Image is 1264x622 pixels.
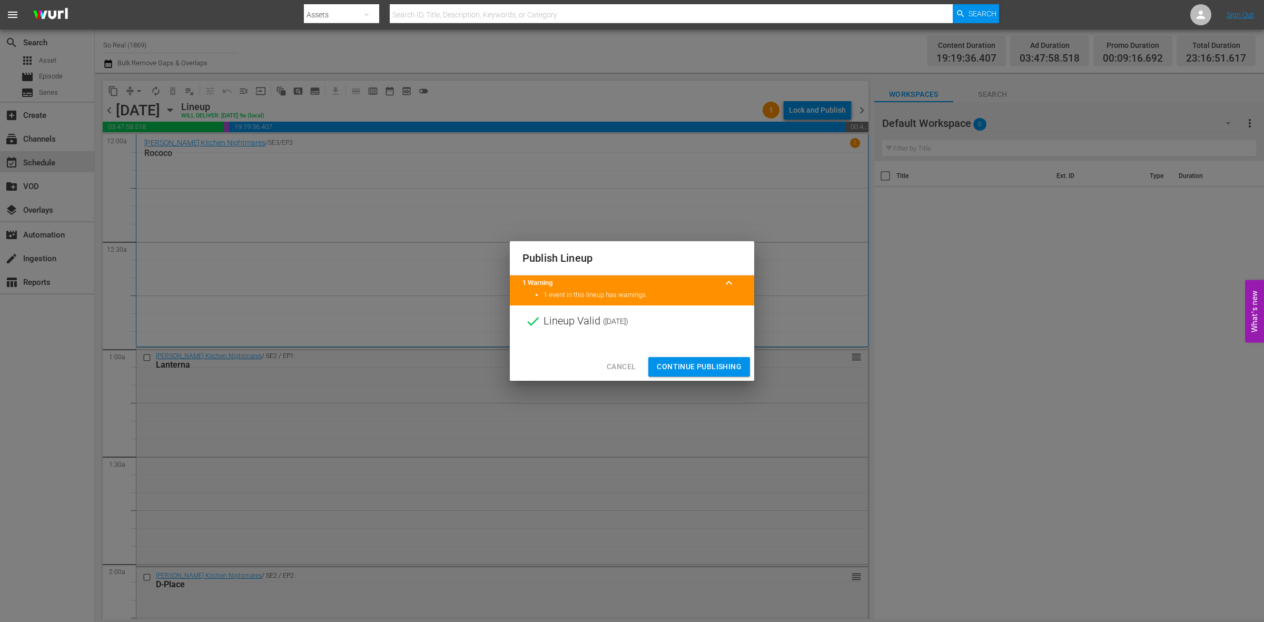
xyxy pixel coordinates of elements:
[969,4,996,23] span: Search
[607,360,636,373] span: Cancel
[598,357,644,377] button: Cancel
[603,313,628,329] span: ( [DATE] )
[25,3,76,27] img: ans4CAIJ8jUAAAAAAAAAAAAAAAAAAAAAAAAgQb4GAAAAAAAAAAAAAAAAAAAAAAAAJMjXAAAAAAAAAAAAAAAAAAAAAAAAgAT5G...
[522,250,742,266] h2: Publish Lineup
[6,8,19,21] span: menu
[544,290,742,300] li: 1 event in this lineup has warnings.
[716,270,742,295] button: keyboard_arrow_up
[522,278,716,288] title: 1 Warning
[510,305,754,337] div: Lineup Valid
[1227,11,1254,19] a: Sign Out
[1245,280,1264,342] button: Open Feedback Widget
[648,357,750,377] button: Continue Publishing
[657,360,742,373] span: Continue Publishing
[723,277,735,289] span: keyboard_arrow_up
